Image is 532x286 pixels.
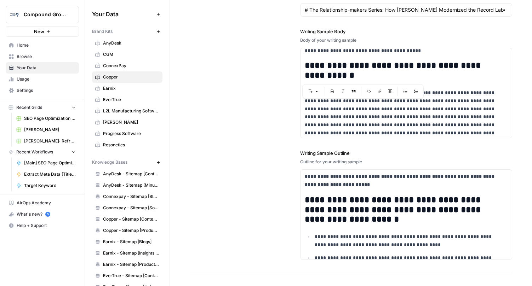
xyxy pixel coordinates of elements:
a: Connexpay - Sitemap [Solutions] [92,202,162,214]
span: AirOps Academy [17,200,76,206]
span: [PERSON_NAME]: Refresh Existing Content [24,138,76,144]
span: Compound Growth [24,11,67,18]
a: [Main] SEO Page Optimization [13,157,79,169]
span: Connexpay - Sitemap [Solutions] [103,205,159,211]
a: Resonetics [92,139,162,151]
a: Browse [6,51,79,62]
span: Resonetics [103,142,159,148]
a: Earnix - Sitemap [Blogs] [92,236,162,247]
a: Your Data [6,62,79,74]
a: Earnix [92,83,162,94]
a: [PERSON_NAME] [13,124,79,135]
text: 5 [47,212,48,216]
span: [PERSON_NAME] [24,127,76,133]
button: Recent Grids [6,102,79,113]
a: Settings [6,85,79,96]
button: Recent Workflows [6,147,79,157]
span: Copper - Sitemap [Product Features] [103,227,159,234]
a: Extract Meta Data [Title, Meta & H1] [13,169,79,180]
a: Copper [92,71,162,83]
a: AnyDesk - Sitemap [Minus Content Resources] [92,180,162,191]
a: 5 [45,212,50,217]
button: Help + Support [6,220,79,231]
span: Home [17,42,76,48]
span: Browse [17,53,76,60]
span: EverTrue [103,97,159,103]
a: CGM [92,49,162,60]
a: AirOps Academy [6,197,79,209]
a: Progress Software [92,128,162,139]
a: AnyDesk [92,37,162,49]
span: [Main] SEO Page Optimization [24,160,76,166]
div: What's new? [6,209,79,220]
a: [PERSON_NAME] [92,117,162,128]
a: [PERSON_NAME]: Refresh Existing Content [13,135,79,147]
img: Compound Growth Logo [8,8,21,21]
span: Target Keyword [24,182,76,189]
span: [PERSON_NAME] [103,119,159,126]
span: New [34,28,44,35]
span: Recent Workflows [16,149,53,155]
span: Your Data [17,65,76,71]
input: Game Day Gear Guide [305,6,505,13]
div: Body of your writing sample [300,37,512,43]
span: Your Data [92,10,154,18]
a: Earnix - Sitemap [Insights Center - Brochures, Webinars, Videos, Infographics, Case Studies] [92,247,162,259]
span: Recent Grids [16,104,42,111]
span: CGM [103,51,159,58]
a: L2L Manufacturing Software [92,105,162,117]
label: Writing Sample Outline [300,150,512,157]
button: What's new? 5 [6,209,79,220]
span: Copper - Sitemap [Content: Blogs, Guides, etc.] [103,216,159,222]
a: EverTrue [92,94,162,105]
span: Usage [17,76,76,82]
a: Connexpay - Sitemap [Blogs & Whitepapers] [92,191,162,202]
label: Writing Sample Body [300,28,512,35]
span: L2L Manufacturing Software [103,108,159,114]
span: EverTrue - Sitemap [Content via /learn] [103,273,159,279]
span: AnyDesk - Sitemap [Minus Content Resources] [103,182,159,188]
span: Brand Kits [92,28,113,35]
button: New [6,26,79,37]
span: Earnix - Sitemap [Insights Center - Brochures, Webinars, Videos, Infographics, Case Studies] [103,250,159,256]
div: Outline for your writing sample [300,159,512,165]
a: Target Keyword [13,180,79,191]
span: ConnexPay [103,63,159,69]
a: EverTrue - Sitemap [Content via /learn] [92,270,162,281]
a: AnyDesk - Sitemap [Content Resources] [92,168,162,180]
a: Copper - Sitemap [Product Features] [92,225,162,236]
a: ConnexPay [92,60,162,71]
span: Earnix - Sitemap [Blogs] [103,239,159,245]
button: Workspace: Compound Growth [6,6,79,23]
a: Usage [6,74,79,85]
span: Knowledge Bases [92,159,127,165]
span: Earnix [103,85,159,92]
span: AnyDesk [103,40,159,46]
a: Home [6,40,79,51]
span: AnyDesk - Sitemap [Content Resources] [103,171,159,177]
span: Progress Software [103,130,159,137]
span: Help + Support [17,222,76,229]
a: Earnix - Sitemap [Products & Capabilities] [92,259,162,270]
span: Settings [17,87,76,94]
a: Copper - Sitemap [Content: Blogs, Guides, etc.] [92,214,162,225]
span: Extract Meta Data [Title, Meta & H1] [24,171,76,177]
span: Connexpay - Sitemap [Blogs & Whitepapers] [103,193,159,200]
span: Earnix - Sitemap [Products & Capabilities] [103,261,159,268]
a: SEO Page Optimization Deliverables [[PERSON_NAME]] [13,113,79,124]
span: SEO Page Optimization Deliverables [[PERSON_NAME]] [24,115,76,122]
span: Copper [103,74,159,80]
